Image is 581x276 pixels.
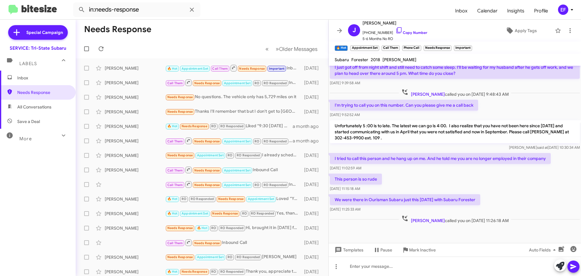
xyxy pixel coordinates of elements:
div: [PERSON_NAME] [105,65,165,71]
span: RO Responded [191,197,214,201]
span: Mark Inactive [409,244,436,255]
div: [DATE] [301,152,323,158]
div: Inbound Call [165,181,301,188]
span: Call Them [212,67,228,71]
small: Call Them [382,45,400,51]
div: [PERSON_NAME] [105,109,165,115]
span: Needs Response [167,255,193,259]
span: 🔥 Hot [197,226,207,230]
span: 🔥 Hot [167,67,178,71]
span: Needs Response [167,153,193,157]
div: Inbound Call [165,166,301,174]
span: Needs Response [167,110,193,114]
div: Inbound Call [165,79,301,86]
span: Appointment Set [224,81,251,85]
span: RO Responded [264,139,287,143]
div: Thanks I'll remember that but I don't get to [GEOGRAPHIC_DATA] very often [165,108,301,115]
span: 5-6 Months No RO [363,36,427,42]
div: [PERSON_NAME] [105,225,165,231]
span: Call Them [167,168,183,172]
span: Subaru [335,57,349,62]
span: Needs Response [194,81,220,85]
span: Insights [502,2,529,20]
span: Appointment Set [197,255,224,259]
span: [PERSON_NAME] [411,91,445,97]
small: 🔥 Hot [335,45,348,51]
a: Special Campaign [8,25,68,40]
div: [DATE] [301,80,323,86]
div: [DATE] [301,240,323,246]
span: Call Them [167,139,183,143]
span: [DATE] 11:02:59 AM [330,166,361,170]
div: Liked “9:30 [DATE] works perfectly for the oil change. We'll see you then! 🙂” [165,123,293,130]
span: [PERSON_NAME] [382,57,416,62]
span: Call Them [167,81,183,85]
span: Needs Response [167,226,193,230]
span: RO Responded [264,183,287,187]
span: RO [228,153,232,157]
span: RO Responded [220,270,244,274]
span: [DATE] 9:39:58 AM [330,81,360,85]
span: Needs Response [218,197,244,201]
span: [PERSON_NAME] [411,218,445,223]
span: RO [228,255,232,259]
a: Calendar [472,2,502,20]
small: Appointment Set [350,45,379,51]
span: Special Campaign [26,29,63,35]
div: [DATE] [301,254,323,260]
button: Templates [329,244,368,255]
a: Profile [529,2,553,20]
div: [DATE] [301,211,323,217]
a: Inbox [450,2,472,20]
h1: Needs Response [84,25,151,34]
span: Needs Response [182,124,207,128]
span: RO [211,226,216,230]
p: Unfortunately 5 :00 is to late. The latest we can go is 4:00. I also realize that you have not be... [330,120,580,143]
span: [PERSON_NAME] [363,19,427,27]
button: Next [272,43,321,55]
span: Inbox [17,75,69,81]
span: said at [537,145,548,150]
div: [PERSON_NAME] [105,123,165,129]
span: 🔥 Hot [167,270,178,274]
span: Needs Response [194,241,220,245]
span: Needs Response [182,270,207,274]
div: [PERSON_NAME] [105,254,165,260]
div: [PERSON_NAME] [105,80,165,86]
span: J [353,25,356,35]
span: called you on [DATE] 9:48:43 AM [399,88,511,97]
div: SERVICE: Tri-State Subaru [10,45,66,51]
span: Auto Fields [529,244,558,255]
span: Important [269,67,285,71]
p: This person is so rude [330,174,382,185]
span: « [265,45,269,53]
span: Appointment Set [182,67,208,71]
div: Loved “You're welcome! If you need anything else, feel free to ask. 🙂” [165,195,301,202]
span: Needs Response [17,89,69,95]
p: I just got off from night shift and still need to catch some sleep. I'll be waiting for my husban... [330,62,580,79]
div: Please call [165,137,293,145]
span: 🔥 Hot [167,124,178,128]
span: Apply Tags [515,25,537,36]
div: [PERSON_NAME] [105,94,165,100]
span: Appointment Set [182,211,208,215]
span: Needs Response [239,67,265,71]
span: Appointment Set [197,153,224,157]
div: Hi, brought it in [DATE] for service [165,224,301,231]
span: RO [242,211,247,215]
button: Apply Tags [490,25,552,36]
span: All Conversations [17,104,51,110]
div: [PERSON_NAME] [105,138,165,144]
span: Needs Response [194,183,220,187]
span: 2018 [371,57,380,62]
small: Phone Call [402,45,421,51]
span: RO Responded [237,255,260,259]
div: [PERSON_NAME] [165,254,301,261]
button: Auto Fields [524,244,563,255]
span: Call Them [167,241,183,245]
button: Previous [262,43,272,55]
span: RO Responded [251,211,274,215]
button: EF [553,5,574,15]
span: Older Messages [279,46,317,52]
span: Pause [380,244,392,255]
